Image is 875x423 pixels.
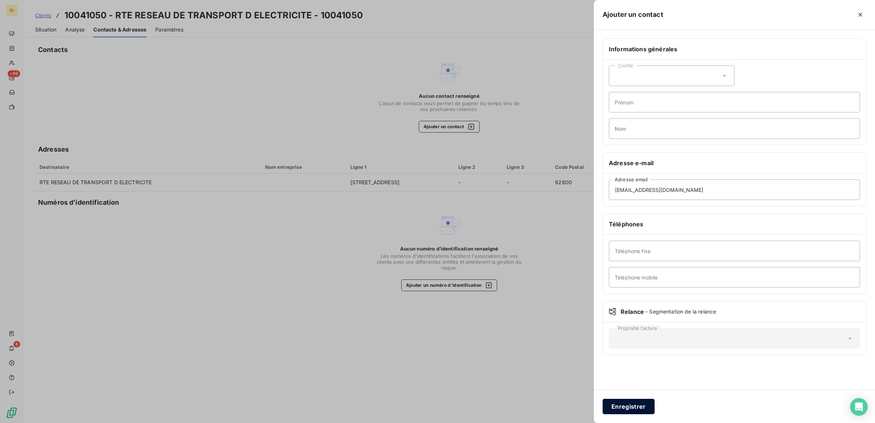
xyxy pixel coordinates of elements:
[609,179,860,200] input: placeholder
[603,399,655,414] button: Enregistrer
[609,307,860,316] div: Relance
[609,92,860,112] input: placeholder
[609,267,860,287] input: placeholder
[645,308,716,315] span: - Segmentation de la relance
[609,241,860,261] input: placeholder
[609,220,860,229] h6: Téléphones
[850,398,868,416] div: Open Intercom Messenger
[609,159,860,167] h6: Adresse e-mail
[603,10,663,20] h5: Ajouter un contact
[609,118,860,139] input: placeholder
[609,45,860,53] h6: Informations générales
